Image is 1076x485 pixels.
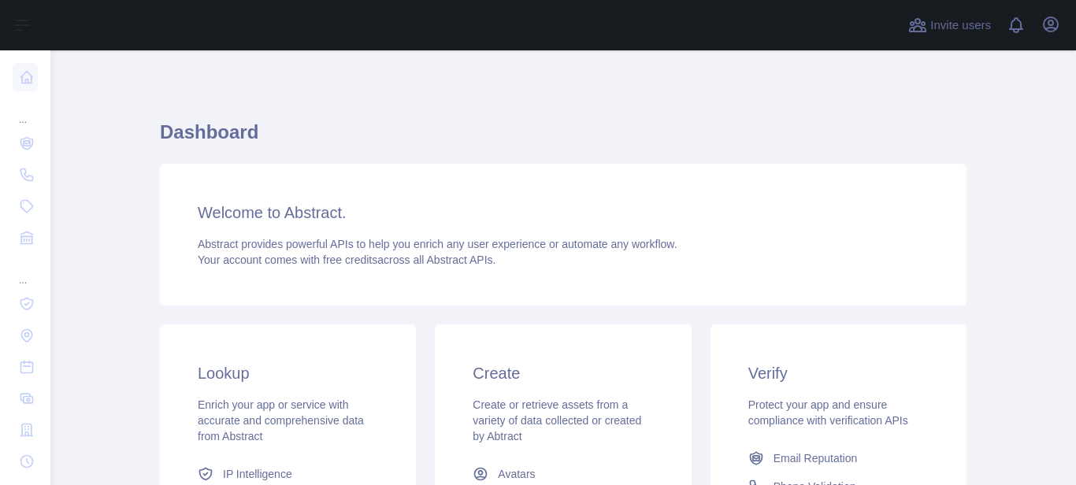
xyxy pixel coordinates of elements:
[905,13,994,38] button: Invite users
[473,362,653,384] h3: Create
[198,202,929,224] h3: Welcome to Abstract.
[473,398,641,442] span: Create or retrieve assets from a variety of data collected or created by Abtract
[223,466,292,482] span: IP Intelligence
[198,238,677,250] span: Abstract provides powerful APIs to help you enrich any user experience or automate any workflow.
[13,255,38,287] div: ...
[748,398,908,427] span: Protect your app and ensure compliance with verification APIs
[198,362,378,384] h3: Lookup
[160,120,967,157] h1: Dashboard
[498,466,535,482] span: Avatars
[748,362,929,384] h3: Verify
[774,450,858,466] span: Email Reputation
[323,254,377,266] span: free credits
[742,444,935,472] a: Email Reputation
[198,398,364,442] span: Enrich your app or service with accurate and comprehensive data from Abstract
[930,17,991,35] span: Invite users
[13,94,38,126] div: ...
[198,254,495,266] span: Your account comes with across all Abstract APIs.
